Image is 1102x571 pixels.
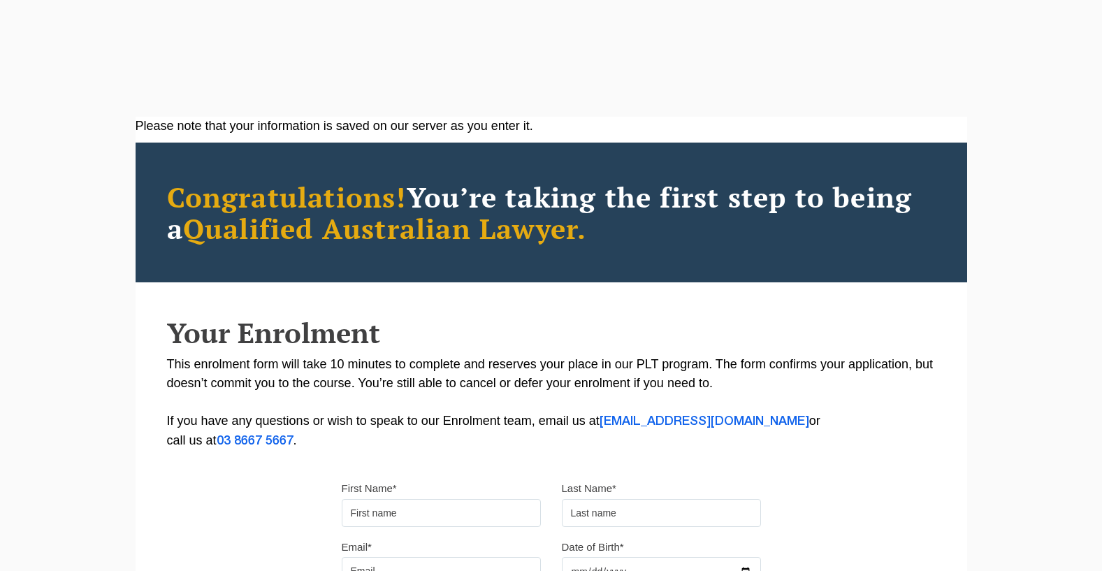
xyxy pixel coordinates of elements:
div: Please note that your information is saved on our server as you enter it. [136,117,967,136]
span: Qualified Australian Lawyer. [183,210,587,247]
h2: You’re taking the first step to being a [167,181,936,244]
label: Email* [342,540,372,554]
input: First name [342,499,541,527]
label: Date of Birth* [562,540,624,554]
a: [EMAIL_ADDRESS][DOMAIN_NAME] [600,416,809,427]
p: This enrolment form will take 10 minutes to complete and reserves your place in our PLT program. ... [167,355,936,451]
label: First Name* [342,482,397,496]
span: Congratulations! [167,178,407,215]
label: Last Name* [562,482,616,496]
a: 03 8667 5667 [217,435,293,447]
h2: Your Enrolment [167,317,936,348]
input: Last name [562,499,761,527]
